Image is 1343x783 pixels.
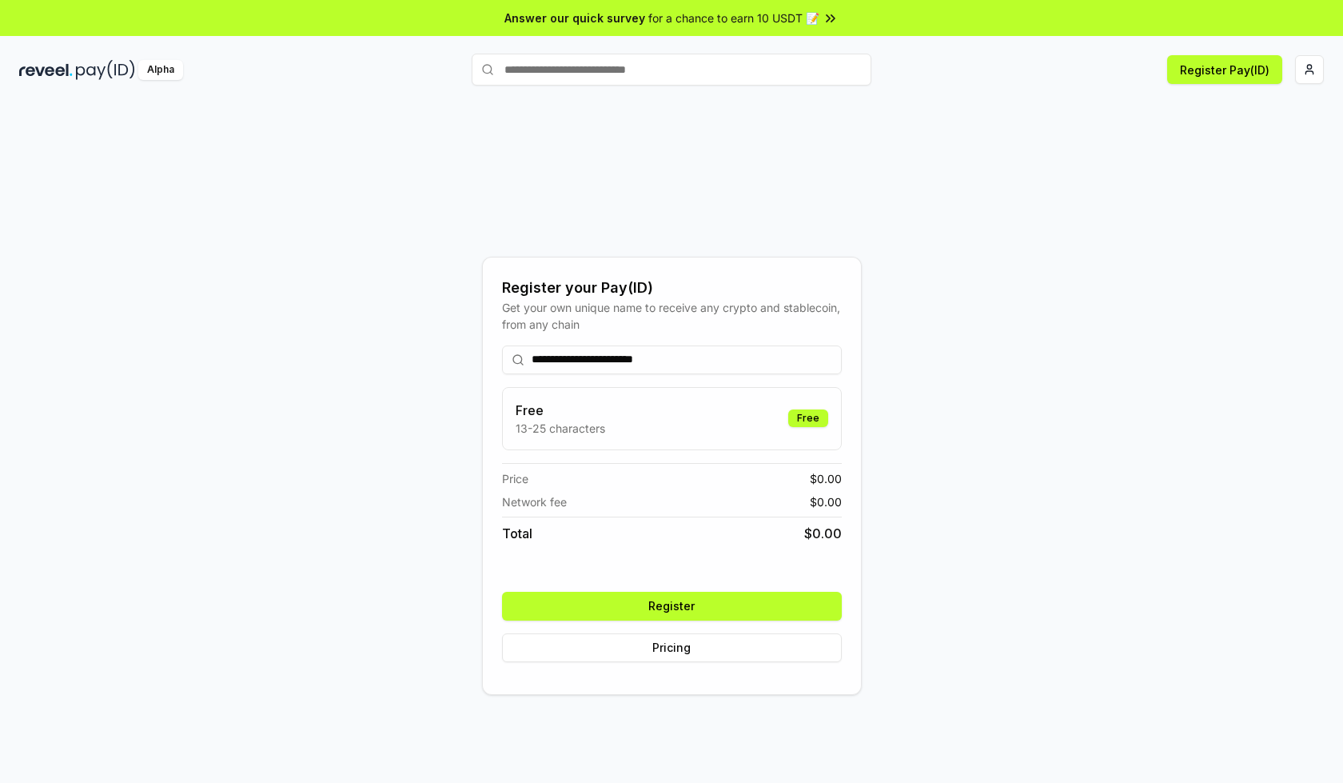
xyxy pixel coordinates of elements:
span: for a chance to earn 10 USDT 📝 [648,10,819,26]
span: $ 0.00 [810,493,842,510]
p: 13-25 characters [516,420,605,437]
span: $ 0.00 [804,524,842,543]
img: pay_id [76,60,135,80]
button: Register Pay(ID) [1167,55,1282,84]
div: Get your own unique name to receive any crypto and stablecoin, from any chain [502,299,842,333]
button: Register [502,592,842,621]
div: Free [788,409,828,427]
img: reveel_dark [19,60,73,80]
span: Answer our quick survey [504,10,645,26]
h3: Free [516,401,605,420]
span: Network fee [502,493,567,510]
div: Register your Pay(ID) [502,277,842,299]
span: Price [502,470,528,487]
span: Total [502,524,532,543]
div: Alpha [138,60,183,80]
button: Pricing [502,633,842,662]
span: $ 0.00 [810,470,842,487]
